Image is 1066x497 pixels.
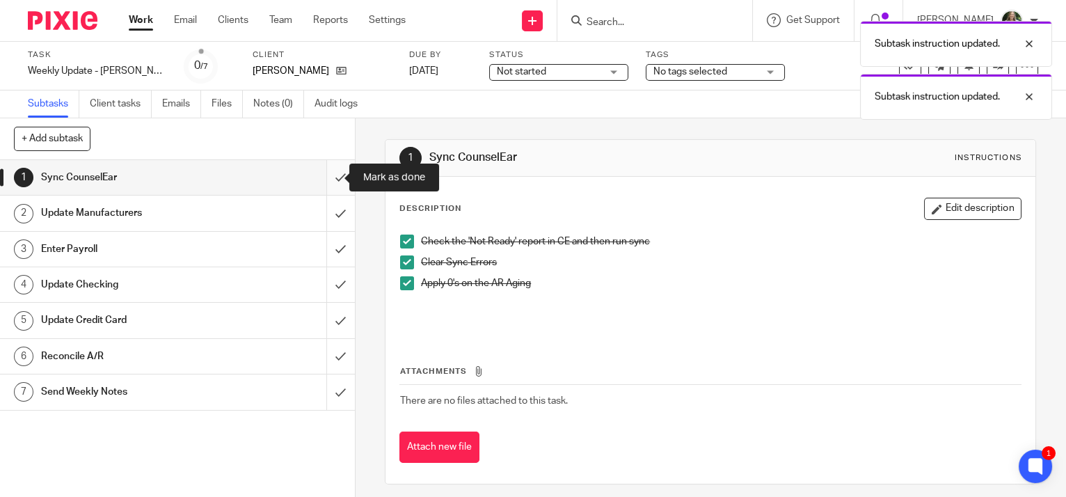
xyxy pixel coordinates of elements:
button: + Add subtask [14,127,90,150]
button: Attach new file [399,432,479,463]
a: Reports [313,13,348,27]
h1: Enter Payroll [41,239,222,260]
h1: Send Weekly Notes [41,381,222,402]
img: Robynn%20Maedl%20-%202025.JPG [1001,10,1023,32]
p: [PERSON_NAME] [253,64,329,78]
a: Subtasks [28,90,79,118]
a: Settings [369,13,406,27]
p: Description [399,203,461,214]
p: Subtask instruction updated. [875,90,1000,104]
p: Apply 0's on the AR Aging [421,276,1021,290]
button: Edit description [924,198,1021,220]
h1: Update Credit Card [41,310,222,331]
h1: Sync CounselEar [429,150,740,165]
p: Clear Sync Errors [421,255,1021,269]
a: Client tasks [90,90,152,118]
a: Audit logs [315,90,368,118]
label: Status [489,49,628,61]
div: 2 [14,204,33,223]
h1: Update Checking [41,274,222,295]
div: 1 [1042,446,1056,460]
p: Check the 'Not Ready' report in CE and then run sync [421,235,1021,248]
label: Client [253,49,392,61]
div: 7 [14,382,33,402]
a: Emails [162,90,201,118]
label: Task [28,49,167,61]
a: Email [174,13,197,27]
h1: Sync CounselEar [41,167,222,188]
small: /7 [200,63,208,70]
label: Due by [409,49,472,61]
a: Team [269,13,292,27]
a: Clients [218,13,248,27]
div: 1 [14,168,33,187]
div: 6 [14,347,33,366]
div: Weekly Update - Strnad [28,64,167,78]
div: 3 [14,239,33,259]
div: 4 [14,275,33,294]
p: Subtask instruction updated. [875,37,1000,51]
h1: Reconcile A/R [41,346,222,367]
a: Notes (0) [253,90,304,118]
a: Files [212,90,243,118]
div: 5 [14,311,33,331]
span: There are no files attached to this task. [400,396,568,406]
div: Instructions [955,152,1021,164]
a: Work [129,13,153,27]
span: [DATE] [409,66,438,76]
span: Not started [497,67,546,77]
div: 1 [399,147,422,169]
div: 0 [194,58,208,74]
span: Attachments [400,368,467,375]
div: Weekly Update - [PERSON_NAME] [28,64,167,78]
h1: Update Manufacturers [41,203,222,223]
img: Pixie [28,11,97,30]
